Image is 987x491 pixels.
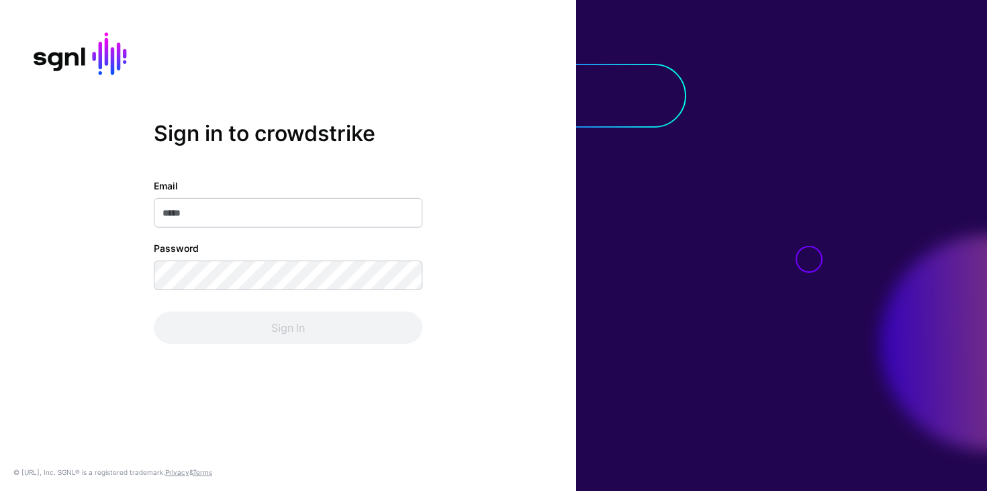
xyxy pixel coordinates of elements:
[154,120,422,146] h2: Sign in to crowdstrike
[193,468,212,476] a: Terms
[154,241,199,255] label: Password
[165,468,189,476] a: Privacy
[13,467,212,478] div: © [URL], Inc. SGNL® is a registered trademark. &
[154,179,178,193] label: Email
